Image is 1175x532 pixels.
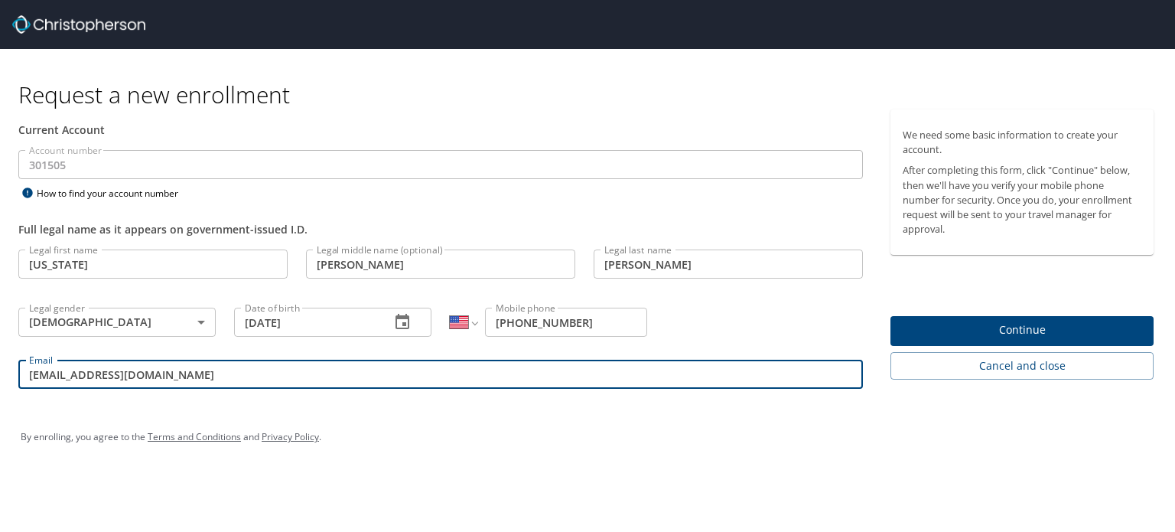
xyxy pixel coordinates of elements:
img: cbt logo [12,15,145,34]
div: Full legal name as it appears on government-issued I.D. [18,221,863,237]
input: MM/DD/YYYY [234,308,378,337]
div: Current Account [18,122,863,138]
span: Cancel and close [903,357,1141,376]
button: Cancel and close [890,352,1154,380]
div: [DEMOGRAPHIC_DATA] [18,308,216,337]
span: Continue [903,321,1141,340]
p: After completing this form, click "Continue" below, then we'll have you verify your mobile phone ... [903,163,1141,237]
a: Terms and Conditions [148,430,241,443]
p: We need some basic information to create your account. [903,128,1141,157]
div: How to find your account number [18,184,210,203]
h1: Request a new enrollment [18,80,1166,109]
input: Enter phone number [485,308,647,337]
a: Privacy Policy [262,430,319,443]
button: Continue [890,316,1154,346]
div: By enrolling, you agree to the and . [21,418,1154,456]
